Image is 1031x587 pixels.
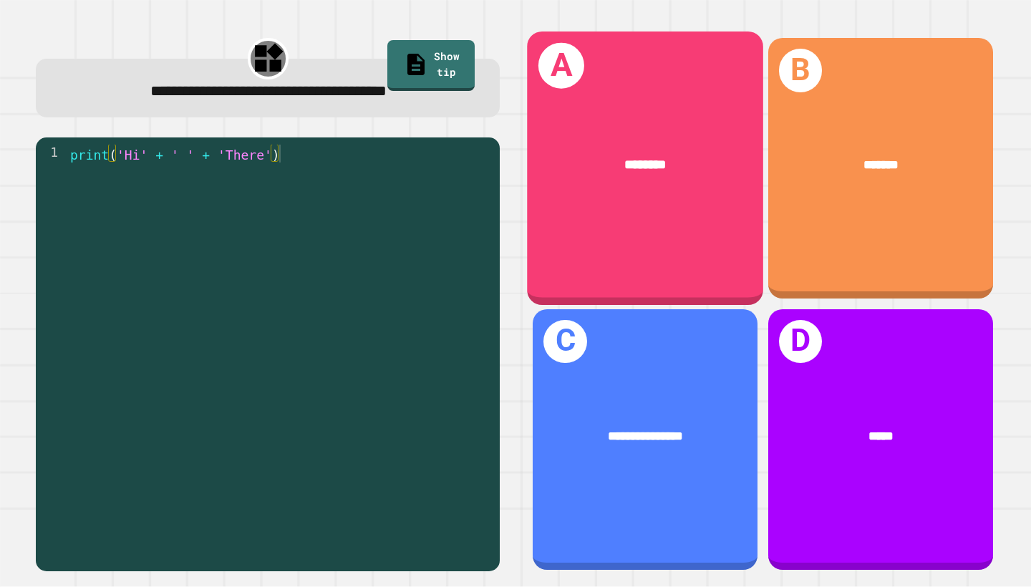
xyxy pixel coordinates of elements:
[779,49,823,92] h1: B
[36,145,67,162] div: 1
[538,43,584,89] h1: A
[779,320,823,364] h1: D
[387,40,475,90] a: Show tip
[543,320,587,364] h1: C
